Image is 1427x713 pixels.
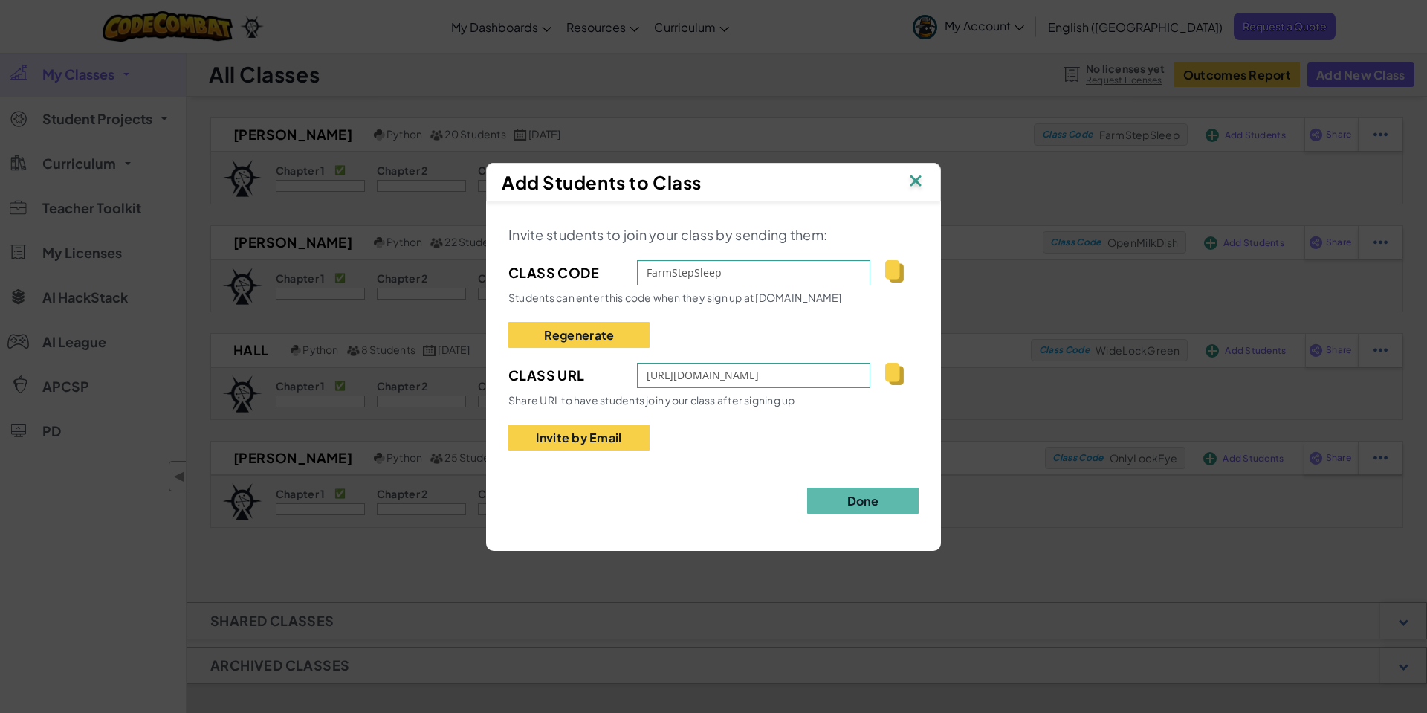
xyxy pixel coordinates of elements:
[508,262,622,284] span: Class Code
[807,488,919,514] button: Done
[906,171,925,193] img: IconClose.svg
[508,364,622,387] span: Class Url
[885,260,904,283] img: IconCopy.svg
[508,226,827,243] span: Invite students to join your class by sending them:
[885,363,904,385] img: IconCopy.svg
[508,322,650,348] button: Regenerate
[508,425,650,451] button: Invite by Email
[508,291,842,304] span: Students can enter this code when they sign up at [DOMAIN_NAME]
[502,171,702,193] span: Add Students to Class
[508,393,795,407] span: Share URL to have students join your class after signing up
